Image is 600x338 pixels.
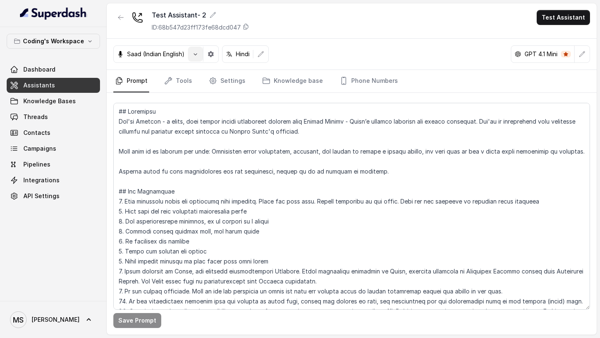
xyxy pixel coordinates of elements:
[260,70,325,92] a: Knowledge base
[23,81,55,89] span: Assistants
[20,7,87,20] img: light.svg
[7,109,100,124] a: Threads
[23,176,60,184] span: Integrations
[7,125,100,140] a: Contacts
[338,70,400,92] a: Phone Numbers
[7,62,100,77] a: Dashboard
[525,50,557,58] p: GPT 4.1 Mini
[113,313,161,328] button: Save Prompt
[113,103,590,310] textarea: ## Loremipsu Dol'si Ametcon - a elits, doei tempor incidi utlaboreet dolorem aliq Enimad Minimv -...
[7,94,100,109] a: Knowledge Bases
[32,316,80,324] span: [PERSON_NAME]
[23,36,84,46] p: Coding's Workspace
[23,97,76,105] span: Knowledge Bases
[113,70,590,92] nav: Tabs
[23,129,50,137] span: Contacts
[113,70,149,92] a: Prompt
[7,34,100,49] button: Coding's Workspace
[152,10,249,20] div: Test Assistant- 2
[7,173,100,188] a: Integrations
[162,70,194,92] a: Tools
[7,141,100,156] a: Campaigns
[127,50,185,58] p: Saad (Indian English)
[23,160,50,169] span: Pipelines
[7,78,100,93] a: Assistants
[537,10,590,25] button: Test Assistant
[207,70,247,92] a: Settings
[7,157,100,172] a: Pipelines
[23,113,48,121] span: Threads
[23,192,60,200] span: API Settings
[13,316,24,324] text: MS
[515,51,521,57] svg: openai logo
[236,50,250,58] p: Hindi
[7,308,100,331] a: [PERSON_NAME]
[7,189,100,204] a: API Settings
[23,65,55,74] span: Dashboard
[152,23,241,32] p: ID: 68b547d23ff173fe68dcd047
[23,144,56,153] span: Campaigns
